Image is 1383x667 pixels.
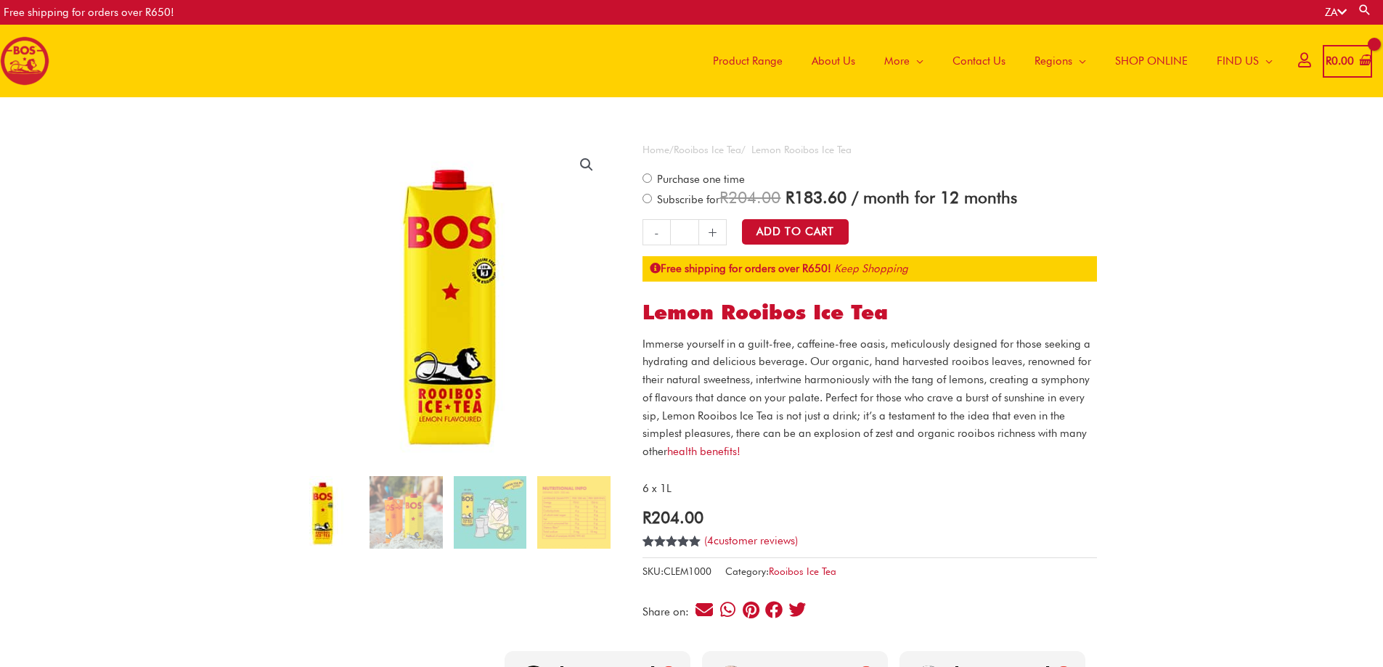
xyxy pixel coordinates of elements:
[574,152,600,178] a: View full-screen image gallery
[642,480,1097,498] p: 6 x 1L
[695,600,714,619] div: Share on email
[670,219,698,245] input: Product quantity
[704,534,798,547] a: (4customer reviews)
[952,39,1005,83] span: Contact Us
[718,600,738,619] div: Share on whatsapp
[1326,54,1354,67] bdi: 0.00
[698,25,797,97] a: Product Range
[1020,25,1101,97] a: Regions
[719,187,728,207] span: R
[642,607,694,618] div: Share on:
[642,507,703,527] bdi: 204.00
[1323,45,1372,78] a: View Shopping Cart, empty
[938,25,1020,97] a: Contact Us
[642,141,1097,159] nav: Breadcrumb
[1325,6,1347,19] a: ZA
[642,507,651,527] span: R
[719,187,780,207] span: 204.00
[370,476,442,549] img: Lemon_1
[1217,39,1259,83] span: FIND US
[286,141,611,465] img: Lemon Rooibos Ice Tea
[786,187,794,207] span: R
[667,445,741,458] a: health benefits!
[870,25,938,97] a: More
[1115,39,1188,83] span: SHOP ONLINE
[725,562,836,581] span: Category:
[1035,39,1072,83] span: Regions
[642,536,648,563] span: 4
[852,187,1017,207] span: / month for 12 months
[764,600,784,619] div: Share on facebook
[655,193,1017,206] span: Subscribe for
[788,600,807,619] div: Share on twitter
[742,219,849,245] button: Add to Cart
[786,187,846,207] span: 183.60
[1326,54,1331,67] span: R
[1101,25,1202,97] a: SHOP ONLINE
[797,25,870,97] a: About Us
[699,219,727,245] a: +
[642,335,1097,461] p: Immerse yourself in a guilt-free, caffeine-free oasis, meticulously designed for those seeking a ...
[1358,3,1372,17] a: Search button
[642,144,669,155] a: Home
[642,194,652,203] input: Subscribe for / month for 12 months
[769,565,836,577] a: Rooibos Ice Tea
[642,562,711,581] span: SKU:
[741,600,761,619] div: Share on pinterest
[642,173,652,183] input: Purchase one time
[707,534,714,547] span: 4
[834,262,908,275] a: Keep Shopping
[642,300,1097,325] h1: Lemon Rooibos Ice Tea
[688,25,1287,97] nav: Site Navigation
[537,476,610,549] img: Lemon Rooibos Ice Tea - Image 4
[286,476,359,549] img: Lemon Rooibos Ice Tea
[664,565,711,577] span: CLEM1000
[642,536,701,596] span: Rated out of 5 based on customer ratings
[884,39,910,83] span: More
[642,219,670,245] a: -
[674,144,741,155] a: Rooibos Ice Tea
[454,476,526,549] img: Lemon Rooibos Ice Tea - Image 3
[655,173,745,186] span: Purchase one time
[713,39,783,83] span: Product Range
[650,262,831,275] strong: Free shipping for orders over R650!
[812,39,855,83] span: About Us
